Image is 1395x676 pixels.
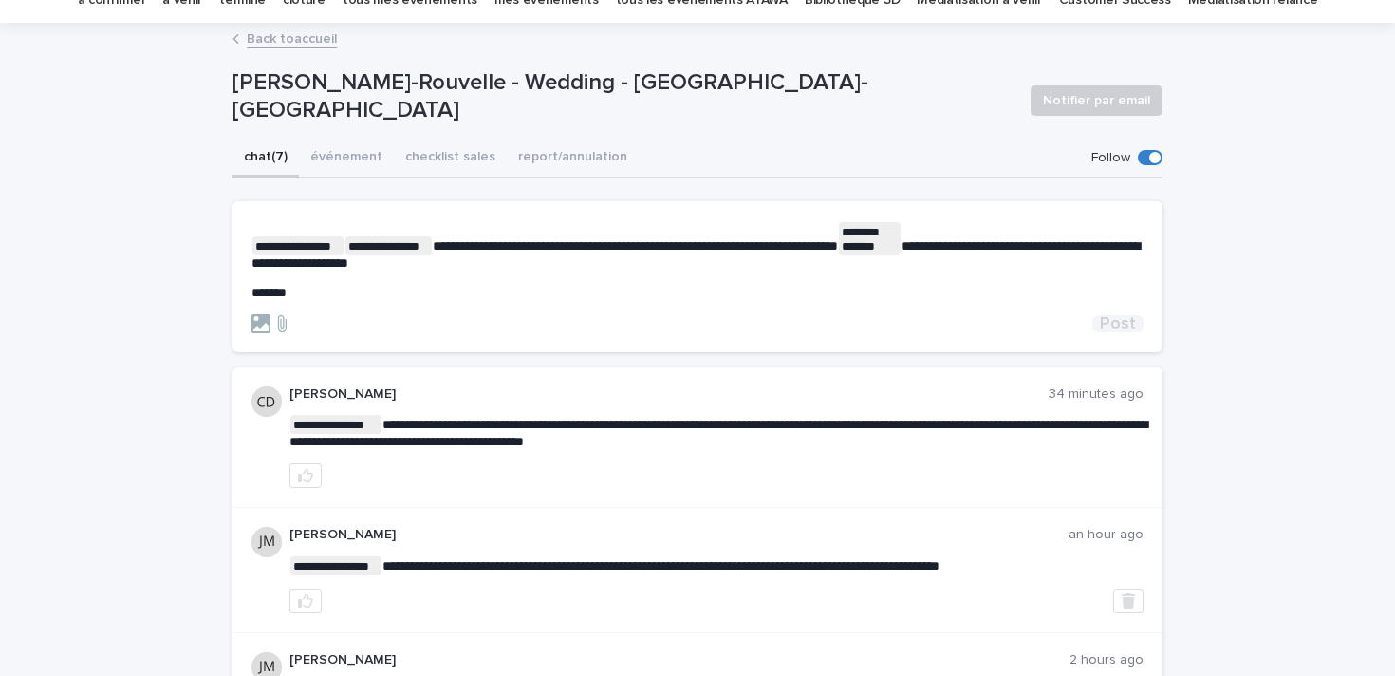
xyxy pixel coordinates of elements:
button: report/annulation [507,139,639,178]
p: [PERSON_NAME]-Rouvelle - Wedding - [GEOGRAPHIC_DATA]-[GEOGRAPHIC_DATA] [232,69,1015,124]
button: Notifier par email [1031,85,1162,116]
button: checklist sales [394,139,507,178]
button: like this post [289,589,322,613]
p: 2 hours ago [1069,652,1144,668]
button: chat (7) [232,139,299,178]
p: Follow [1091,150,1130,166]
p: [PERSON_NAME] [289,386,1049,403]
button: Post [1092,315,1144,332]
button: like this post [289,463,322,488]
p: [PERSON_NAME] [289,652,1069,668]
span: Post [1100,315,1136,332]
p: an hour ago [1069,527,1144,543]
span: Notifier par email [1043,91,1150,110]
a: Back toaccueil [247,27,337,48]
button: événement [299,139,394,178]
button: Delete post [1113,589,1144,613]
p: 34 minutes ago [1049,386,1144,403]
p: [PERSON_NAME] [289,527,1069,543]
